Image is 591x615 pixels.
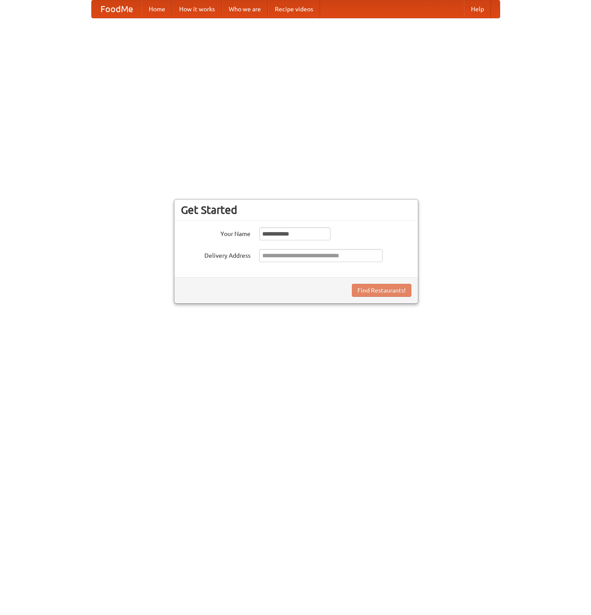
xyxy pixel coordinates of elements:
label: Your Name [181,227,250,238]
a: Who we are [222,0,268,18]
a: FoodMe [92,0,142,18]
button: Find Restaurants! [352,284,411,297]
a: Recipe videos [268,0,320,18]
h3: Get Started [181,203,411,216]
label: Delivery Address [181,249,250,260]
a: Help [464,0,491,18]
a: How it works [172,0,222,18]
a: Home [142,0,172,18]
